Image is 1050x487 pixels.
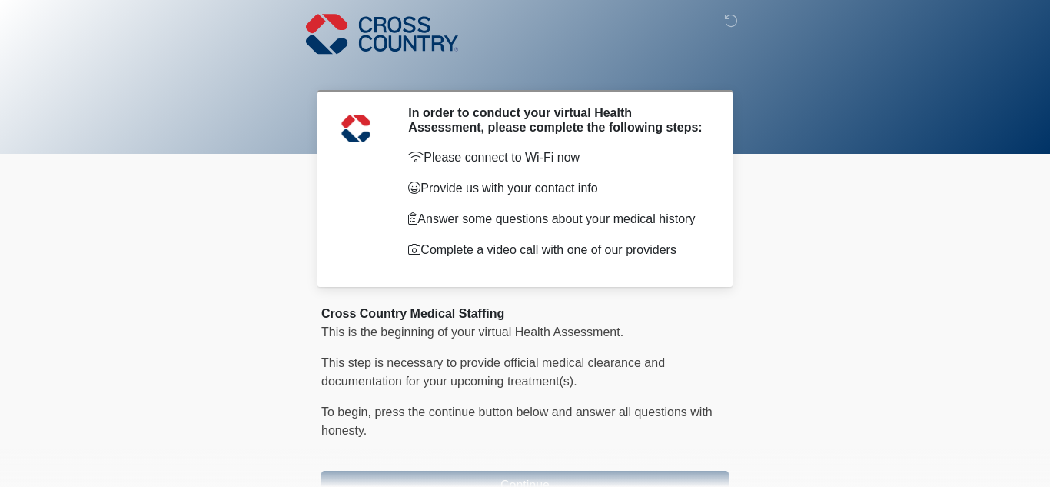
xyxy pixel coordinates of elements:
span: This is the beginning of your virtual Health Assessment. [321,325,623,339]
div: Cross Country Medical Staffing [321,305,729,323]
img: Agent Avatar [333,105,379,152]
p: Provide us with your contact info [408,179,706,198]
h1: ‎ ‎ ‎ [310,55,740,84]
p: Complete a video call with one of our providers [408,241,706,259]
p: Answer some questions about your medical history [408,210,706,228]
span: To begin, ﻿﻿﻿﻿﻿﻿﻿﻿﻿﻿press the continue button below and answer all questions with honesty. [321,405,713,437]
span: This step is necessary to provide official medical clearance and documentation for your upcoming ... [321,356,665,388]
h2: In order to conduct your virtual Health Assessment, please complete the following steps: [408,105,706,135]
p: Please connect to Wi-Fi now [408,148,706,167]
img: Cross Country Logo [306,12,458,56]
